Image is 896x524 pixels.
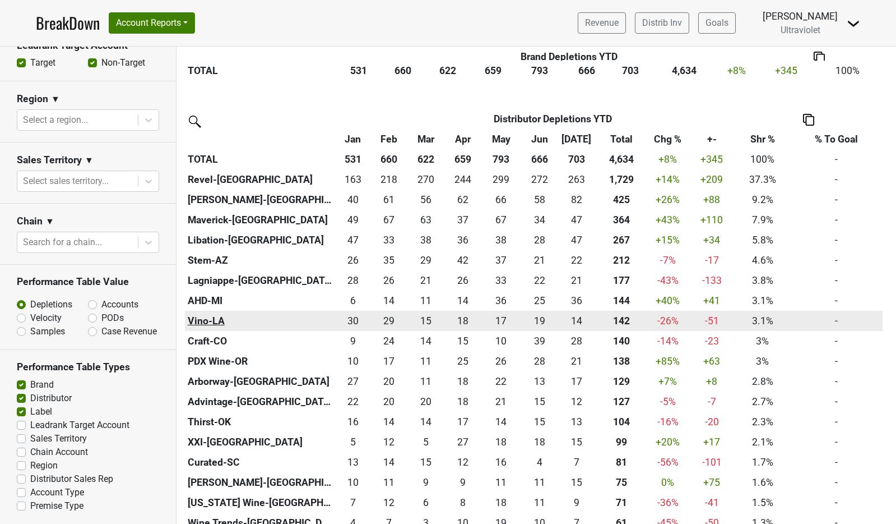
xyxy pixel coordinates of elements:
[598,273,644,288] div: 177
[447,293,478,308] div: 14
[335,149,371,169] th: 531
[407,311,444,331] td: 15.333
[524,314,555,328] div: 19
[790,351,883,371] td: -
[371,371,407,392] td: 19.917
[425,61,471,81] th: 622
[338,374,368,389] div: 27
[735,149,790,169] td: 100%
[790,230,883,250] td: -
[444,331,481,351] td: 15
[410,233,442,247] div: 38
[471,61,515,81] th: 659
[558,169,595,190] td: 263
[17,154,82,166] h3: Sales Territory
[407,149,444,169] th: 622
[374,334,405,348] div: 24
[338,293,368,308] div: 6
[595,291,647,311] th: 144.167
[790,331,883,351] td: -
[647,331,689,351] td: -14 %
[521,230,558,250] td: 28.25
[407,210,444,230] td: 62.916
[374,233,405,247] div: 33
[30,405,52,419] label: Label
[374,354,405,369] div: 17
[101,311,124,325] label: PODs
[374,192,405,207] div: 61
[647,291,689,311] td: +40 %
[444,169,481,190] td: 244.082
[635,12,689,34] a: Distrib Inv
[647,311,689,331] td: -26 %
[790,190,883,210] td: -
[380,47,758,67] th: Brand Depletions YTD
[444,371,481,392] td: 18.416
[30,311,62,325] label: Velocity
[521,190,558,210] td: 58.004
[598,213,644,227] div: 364
[481,169,521,190] td: 299
[185,61,337,81] th: TOTAL
[763,9,838,24] div: [PERSON_NAME]
[410,192,442,207] div: 56
[444,149,481,169] th: 659
[335,270,371,291] td: 27.667
[560,172,593,187] div: 263
[847,17,860,30] img: Dropdown Menu
[790,169,883,190] td: -
[374,314,405,328] div: 29
[371,270,407,291] td: 26.25
[598,233,644,247] div: 267
[598,253,644,268] div: 212
[374,172,405,187] div: 218
[558,291,595,311] td: 36.416
[484,253,519,268] div: 37
[185,230,335,250] th: Libation-[GEOGRAPHIC_DATA]
[803,114,814,126] img: Copy to clipboard
[407,270,444,291] td: 20.917
[481,331,521,351] td: 9.667
[185,311,335,331] th: Vino-LA
[560,273,593,288] div: 21
[447,192,478,207] div: 62
[691,314,732,328] div: -51
[735,190,790,210] td: 9.2%
[101,298,138,311] label: Accounts
[647,270,689,291] td: -43 %
[521,270,558,291] td: 22.251
[374,213,405,227] div: 67
[338,354,368,369] div: 10
[185,371,335,392] th: Arborway-[GEOGRAPHIC_DATA]
[598,192,644,207] div: 425
[521,149,558,169] th: 666
[521,311,558,331] td: 19.083
[691,273,732,288] div: -133
[595,250,647,270] th: 212.083
[481,250,521,270] td: 36.667
[598,172,644,187] div: 1,729
[735,230,790,250] td: 5.8%
[790,129,883,149] th: % To Goal: activate to sort column ascending
[647,210,689,230] td: +43 %
[558,190,595,210] td: 81.501
[338,253,368,268] div: 26
[698,12,736,34] a: Goals
[101,56,145,70] label: Non-Target
[814,52,825,63] img: Copy to clipboard
[578,12,626,34] a: Revenue
[558,371,595,392] td: 17
[410,172,442,187] div: 270
[595,371,647,392] th: 128.583
[524,273,555,288] div: 22
[598,293,644,308] div: 144
[790,250,883,270] td: -
[185,351,335,371] th: PDX Wine-OR
[790,371,883,392] td: -
[595,331,647,351] th: 139.500
[185,190,335,210] th: [PERSON_NAME]-[GEOGRAPHIC_DATA]
[335,311,371,331] td: 30.167
[410,293,442,308] div: 11
[444,230,481,250] td: 36.167
[481,351,521,371] td: 25.502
